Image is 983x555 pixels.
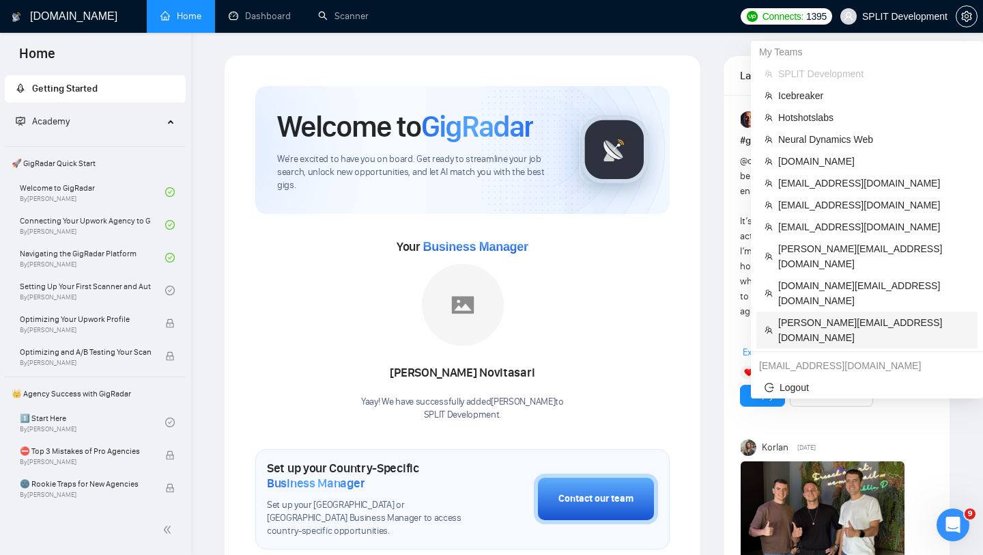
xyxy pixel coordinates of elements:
span: Your [397,239,528,254]
span: Connects: [763,9,803,24]
h1: Welcome to [277,108,533,145]
img: placeholder.png [422,264,504,346]
div: Yaay! We have successfully added [PERSON_NAME] to [361,396,564,422]
span: 9 [965,509,975,519]
span: team [765,157,773,165]
span: [DATE] [797,442,816,454]
a: homeHome [160,10,201,22]
h1: # gigradar-hub [740,133,933,148]
p: SPLIT Development . [361,409,564,422]
span: Latest Posts from the GigRadar Community [740,67,802,84]
span: We're excited to have you on board. Get ready to streamline your job search, unlock new opportuni... [277,153,558,192]
span: Business Manager [423,240,528,254]
span: SPLIT Development [778,66,969,81]
span: [PERSON_NAME][EMAIL_ADDRESS][DOMAIN_NAME] [778,241,969,271]
img: upwork-logo.png [747,11,758,22]
span: By [PERSON_NAME] [20,458,151,466]
span: [EMAIL_ADDRESS][DOMAIN_NAME] [778,198,969,213]
a: Setting Up Your First Scanner and Auto-BidderBy[PERSON_NAME] [20,275,165,306]
span: Academy [16,116,70,127]
span: user [844,12,853,21]
span: lock [165,319,175,328]
span: By [PERSON_NAME] [20,326,151,334]
span: team [765,201,773,209]
span: GigRadar [421,108,533,145]
span: [EMAIL_ADDRESS][DOMAIN_NAME] [778,176,969,191]
span: lock [165,351,175,361]
li: Getting Started [5,75,186,103]
img: Vadym [741,111,757,128]
span: Icebreaker [778,88,969,103]
img: gigradar-logo.png [580,116,649,184]
a: Navigating the GigRadar PlatformBy[PERSON_NAME] [20,243,165,273]
span: team [765,223,773,231]
span: Business Manager [267,476,365,491]
span: team [765,252,773,260]
span: check-circle [165,253,175,262]
span: team [765,135,773,144]
span: 🚀 GigRadar Quick Start [6,150,184,177]
span: By [PERSON_NAME] [20,491,151,499]
a: Reply [752,388,773,403]
span: Set up your [GEOGRAPHIC_DATA] or [GEOGRAPHIC_DATA] Business Manager to access country-specific op... [267,499,466,538]
img: ❤️ [744,368,754,377]
div: My Teams [751,41,983,63]
span: [PERSON_NAME][EMAIL_ADDRESS][DOMAIN_NAME] [778,315,969,345]
span: team [765,92,773,100]
span: team [765,289,773,297]
span: By [PERSON_NAME] [20,359,151,367]
span: 👑 Agency Success with GigRadar [6,380,184,407]
span: Optimizing Your Upwork Profile [20,312,151,326]
h1: Set up your Country-Specific [267,461,466,491]
img: Korlan [741,439,757,456]
span: team [765,179,773,187]
span: ⛔ Top 3 Mistakes of Pro Agencies [20,444,151,458]
span: setting [956,11,977,22]
span: Optimizing and A/B Testing Your Scanner for Better Results [20,345,151,359]
div: vladyslavsharahov@gmail.com [751,355,983,377]
a: 1️⃣ Start HereBy[PERSON_NAME] [20,407,165,437]
span: lock [165,450,175,460]
span: 🌚 Rookie Traps for New Agencies [20,477,151,491]
span: check-circle [165,220,175,230]
span: Logout [765,380,969,395]
button: setting [956,5,978,27]
span: [DOMAIN_NAME][EMAIL_ADDRESS][DOMAIN_NAME] [778,278,969,308]
span: rocket [16,83,25,93]
span: Neural Dynamics Web [778,132,969,147]
span: Hotshotslabs [778,110,969,125]
button: Contact our team [534,474,658,524]
span: Home [8,44,66,72]
span: lock [165,483,175,493]
button: Reply [740,385,785,407]
img: logo [12,6,21,28]
span: fund-projection-screen [16,116,25,126]
span: Academy [32,116,70,127]
span: check-circle [165,187,175,197]
span: check-circle [165,418,175,427]
span: [EMAIL_ADDRESS][DOMAIN_NAME] [778,219,969,234]
iframe: Intercom live chat [937,509,969,541]
span: team [765,70,773,78]
a: searchScanner [318,10,369,22]
a: setting [956,11,978,22]
span: @channel [740,155,780,167]
span: check-circle [165,286,175,295]
span: Getting Started [32,83,98,94]
span: 1395 [806,9,827,24]
span: team [765,113,773,122]
div: Contact our team [558,491,633,506]
span: Korlan [762,440,788,455]
a: See the details [801,388,861,403]
div: [PERSON_NAME] Novitasari [361,362,564,385]
span: double-left [162,523,176,537]
span: Expand [743,347,773,358]
span: team [765,326,773,334]
a: Welcome to GigRadarBy[PERSON_NAME] [20,177,165,207]
span: logout [765,383,774,392]
a: Connecting Your Upwork Agency to GigRadarBy[PERSON_NAME] [20,210,165,240]
a: dashboardDashboard [229,10,291,22]
span: [DOMAIN_NAME] [778,154,969,169]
